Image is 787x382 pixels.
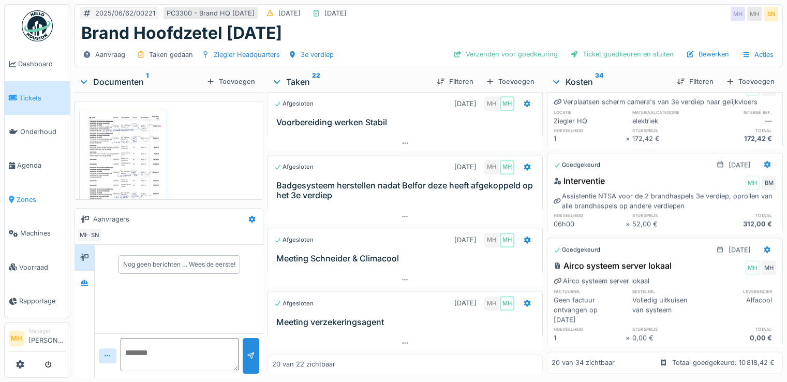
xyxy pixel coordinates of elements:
[704,295,776,325] div: Alfacool
[454,99,477,109] div: [DATE]
[632,212,704,218] h6: stuksprijs
[704,134,776,143] div: 172,42 €
[167,8,255,18] div: PC3300 - Brand HQ [DATE]
[149,50,193,60] div: Taken gedaan
[554,191,776,211] div: Assistentie NTSA voor de 2 brandhaspels 3e verdiep, oprollen van alle brandhaspels op andere verd...
[454,298,477,308] div: [DATE]
[22,10,53,41] img: Badge_color-CXgf-gQk.svg
[704,288,776,295] h6: leverancier
[18,59,66,69] span: Dashboard
[449,47,562,61] div: Verzenden voor goedkeuring
[274,236,314,244] div: Afgesloten
[324,8,347,18] div: [DATE]
[81,23,282,43] h1: Brand Hoofdzetel [DATE]
[484,160,499,174] div: MH
[764,7,778,21] div: SN
[551,76,669,88] div: Kosten
[632,295,704,325] div: Volledig uitkuisen van systeem
[9,331,24,346] li: MH
[704,219,776,229] div: 312,00 €
[554,212,626,218] h6: hoeveelheid
[704,109,776,115] h6: interne ref.
[484,96,499,111] div: MH
[554,97,758,107] div: Verplaatsen scherm camera's van 3e verdiep naar gelijkvloers
[274,99,314,108] div: Afgesloten
[123,260,235,269] div: Nog geen berichten … Wees de eerste!
[632,219,704,229] div: 52,00 €
[454,235,477,245] div: [DATE]
[500,160,514,174] div: MH
[747,7,762,21] div: MH
[729,245,751,255] div: [DATE]
[554,174,605,187] div: Interventie
[482,75,539,89] div: Toevoegen
[566,47,678,61] div: Ticket goedkeuren en sluiten
[632,326,704,332] h6: stuksprijs
[704,116,776,126] div: —
[82,112,165,229] img: urbee5wp7jkmumdm20xksol39wvd
[454,162,477,172] div: [DATE]
[276,117,538,127] h3: Voorbereiding werken Stabil
[19,93,66,103] span: Tickets
[632,134,704,143] div: 172,42 €
[95,50,125,60] div: Aanvraag
[731,7,745,21] div: MH
[554,259,672,272] div: Airco systeem server lokaal
[500,233,514,247] div: MH
[682,47,733,61] div: Bewerken
[554,109,626,115] h6: locatie
[632,288,704,295] h6: bestelnr.
[704,326,776,332] h6: totaal
[484,296,499,311] div: MH
[704,127,776,134] h6: totaal
[20,127,66,137] span: Onderhoud
[79,76,202,88] div: Documenten
[272,359,335,369] div: 20 van 22 zichtbaar
[19,296,66,306] span: Rapportage
[745,260,760,275] div: MH
[214,50,280,60] div: Ziegler Headquarters
[632,127,704,134] h6: stuksprijs
[17,160,66,170] span: Agenda
[276,254,538,263] h3: Meeting Schneider & Climacool
[5,183,70,216] a: Zones
[301,50,334,60] div: 3e verdiep
[673,75,718,89] div: Filteren
[554,288,626,295] h6: factuurnr.
[276,181,538,200] h3: Badgesysteem herstellen nadat Belfor deze heeft afgekoppeld op het 3e verdiep
[5,284,70,318] a: Rapportage
[77,228,92,242] div: MH
[5,115,70,149] a: Onderhoud
[722,75,779,89] div: Toevoegen
[626,134,632,143] div: ×
[554,276,649,286] div: Airco systeem server lokaal
[278,8,301,18] div: [DATE]
[5,149,70,182] a: Agenda
[146,76,149,88] sup: 1
[554,295,626,325] div: Geen factuur ontvangen op [DATE]
[554,333,626,343] div: 1
[5,216,70,250] a: Machines
[626,219,632,229] div: ×
[87,228,102,242] div: SN
[19,262,66,272] span: Voorraad
[554,127,626,134] h6: hoeveelheid
[433,75,478,89] div: Filteren
[202,75,259,89] div: Toevoegen
[484,233,499,247] div: MH
[762,260,776,275] div: MH
[17,195,66,204] span: Zones
[626,333,632,343] div: ×
[276,317,538,327] h3: Meeting verzekeringsagent
[704,333,776,343] div: 0,00 €
[500,296,514,311] div: MH
[729,160,751,170] div: [DATE]
[595,76,603,88] sup: 34
[554,326,626,332] h6: hoeveelheid
[93,214,129,224] div: Aanvragers
[672,358,775,368] div: Totaal goedgekeurd: 10 818,42 €
[95,8,155,18] div: 2025/06/62/00221
[274,299,314,308] div: Afgesloten
[554,245,600,254] div: Goedgekeurd
[554,160,600,169] div: Goedgekeurd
